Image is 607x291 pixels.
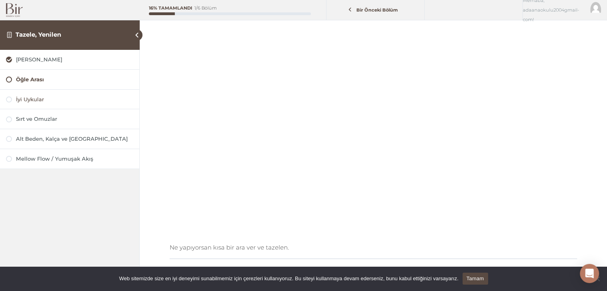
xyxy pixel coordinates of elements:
div: İyi Uykular [16,96,133,103]
div: [PERSON_NAME] [16,56,133,63]
a: [PERSON_NAME] [6,56,133,63]
a: İyi Uykular [6,96,133,103]
a: Bir Önceki Bölüm [328,3,422,18]
div: Öğle Arası [16,76,133,83]
a: Tazele, Yenilen [16,31,61,38]
div: Alt Beden, Kalça ve [GEOGRAPHIC_DATA] [16,135,133,143]
a: Mellow Flow / Yumuşak Akış [6,155,133,163]
span: Web sitemizde size en iyi deneyimi sunabilmemiz için çerezleri kullanıyoruz. Bu siteyi kullanmaya... [119,275,458,283]
div: Open Intercom Messenger [580,264,599,283]
img: Bir Logo [6,3,23,17]
div: Sırt ve Omuzlar [16,115,133,123]
div: Mellow Flow / Yumuşak Akış [16,155,133,163]
a: Tamam [463,273,488,285]
a: Öğle Arası [6,76,133,83]
a: Alt Beden, Kalça ve [GEOGRAPHIC_DATA] [6,135,133,143]
a: Sırt ve Omuzlar [6,115,133,123]
span: Bir Önceki Bölüm [352,7,403,13]
div: 1/6 Bölüm [194,6,217,10]
p: Ne yapıyorsan kısa bir ara ver ve tazelen. [170,243,577,252]
div: 16% Tamamlandı [149,6,192,10]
